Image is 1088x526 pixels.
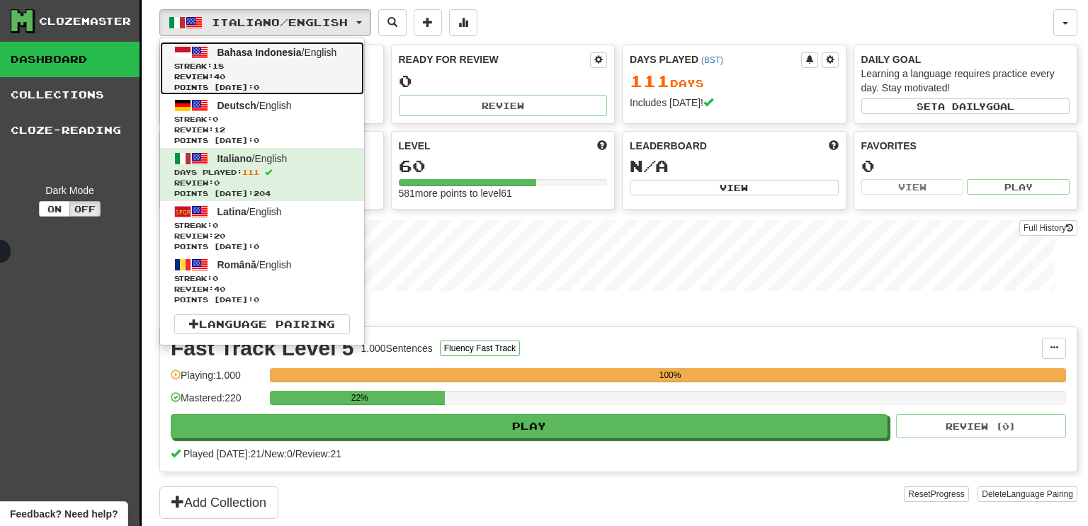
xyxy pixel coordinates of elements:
[274,391,445,405] div: 22%
[264,448,293,459] span: New: 0
[171,338,354,359] div: Fast Track Level 5
[399,186,608,200] div: 581 more points to level 61
[174,135,350,146] span: Points [DATE]: 0
[174,167,350,178] span: Days Played:
[217,259,256,270] span: Română
[174,273,350,284] span: Streak:
[217,100,256,111] span: Deutsch
[212,221,218,229] span: 0
[11,183,129,198] div: Dark Mode
[160,201,364,254] a: Latina/EnglishStreak:0 Review:20Points [DATE]:0
[160,42,364,95] a: Bahasa Indonesia/EnglishStreak:18 Review:40Points [DATE]:0
[212,115,218,123] span: 0
[217,47,302,58] span: Bahasa Indonesia
[861,157,1070,175] div: 0
[896,414,1066,438] button: Review (0)
[217,153,252,164] span: Italiano
[399,95,608,116] button: Review
[212,274,218,282] span: 0
[171,414,888,438] button: Play
[399,139,431,153] span: Level
[274,368,1066,382] div: 100%
[212,62,224,70] span: 18
[217,206,246,217] span: Latina
[261,448,264,459] span: /
[174,231,350,241] span: Review: 20
[630,139,707,153] span: Leaderboard
[701,55,723,65] a: (BST)
[160,254,364,307] a: Română/EnglishStreak:0 Review:40Points [DATE]:0
[904,486,968,502] button: ResetProgress
[160,95,364,148] a: Deutsch/EnglishStreak:0 Review:12Points [DATE]:0
[630,72,839,91] div: Day s
[242,168,259,176] span: 111
[977,486,1077,502] button: DeleteLanguage Pairing
[630,52,801,67] div: Days Played
[174,188,350,199] span: Points [DATE]: 204
[212,16,348,28] span: Italiano / English
[861,52,1070,67] div: Daily Goal
[159,305,1077,319] p: In Progress
[174,114,350,125] span: Streak:
[597,139,607,153] span: Score more points to level up
[174,314,350,334] a: Language Pairing
[399,52,591,67] div: Ready for Review
[295,448,341,459] span: Review: 21
[861,98,1070,114] button: Seta dailygoal
[829,139,839,153] span: This week in points, UTC
[159,486,278,519] button: Add Collection
[861,67,1070,95] div: Learning a language requires practice every day. Stay motivated!
[174,125,350,135] span: Review: 12
[861,139,1070,153] div: Favorites
[171,391,263,414] div: Mastered: 220
[217,259,292,270] span: / English
[967,179,1070,195] button: Play
[174,82,350,93] span: Points [DATE]: 0
[630,71,670,91] span: 111
[174,72,350,82] span: Review: 40
[10,507,118,521] span: Open feedback widget
[293,448,295,459] span: /
[378,9,407,36] button: Search sentences
[861,179,964,195] button: View
[399,72,608,90] div: 0
[183,448,261,459] span: Played [DATE]: 21
[174,61,350,72] span: Streak:
[159,9,371,36] button: Italiano/English
[39,201,70,217] button: On
[217,153,288,164] span: / English
[217,206,282,217] span: / English
[630,96,839,110] div: Includes [DATE]!
[399,157,608,175] div: 60
[931,489,965,499] span: Progress
[217,100,292,111] span: / English
[171,368,263,391] div: Playing: 1.000
[630,180,839,195] button: View
[174,220,350,231] span: Streak:
[414,9,442,36] button: Add sentence to collection
[440,341,520,356] button: Fluency Fast Track
[1019,220,1077,236] a: Full History
[449,9,477,36] button: More stats
[39,14,131,28] div: Clozemaster
[1007,489,1073,499] span: Language Pairing
[938,101,986,111] span: a daily
[630,156,669,176] span: N/A
[160,148,364,201] a: Italiano/EnglishDays Played:111 Review:0Points [DATE]:204
[174,241,350,252] span: Points [DATE]: 0
[69,201,101,217] button: Off
[361,341,433,355] div: 1.000 Sentences
[174,284,350,295] span: Review: 40
[217,47,337,58] span: / English
[174,295,350,305] span: Points [DATE]: 0
[174,178,350,188] span: Review: 0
